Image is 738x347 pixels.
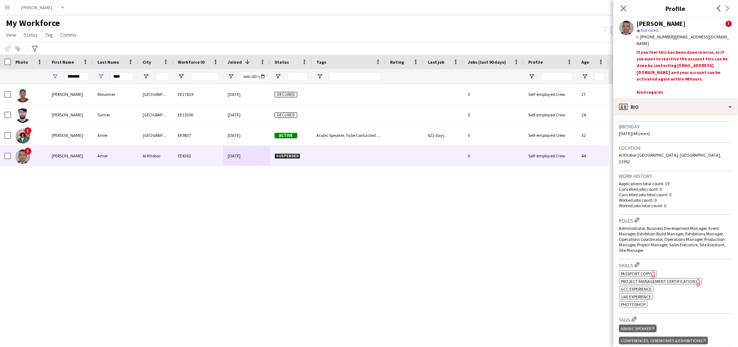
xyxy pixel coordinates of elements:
[275,59,289,65] span: Status
[173,105,223,125] div: EE15300
[138,125,173,145] div: [GEOGRAPHIC_DATA]
[619,181,732,186] p: Applications total count: 19
[637,34,730,46] span: | [EMAIL_ADDRESS][DOMAIN_NAME]
[613,4,738,13] h3: Profile
[15,108,30,123] img: Mohamed Samer
[581,73,588,80] button: Open Filter Menu
[24,127,32,134] span: !
[57,30,80,40] a: Comms
[581,59,589,65] span: Age
[178,59,205,65] span: Workforce ID
[15,59,28,65] span: Photo
[619,225,726,253] span: Administrator, Business Development Manager, Event Manager, Exhibition Build Manager, Exhibitions...
[47,105,93,125] div: [PERSON_NAME]
[173,84,223,104] div: EE17819
[15,129,30,143] img: Mohamed Amer
[312,125,386,145] div: Arabic Speaker, To be Contacted by [PERSON_NAME]
[316,59,326,65] span: Tags
[621,294,651,299] span: UAE Experience
[619,216,732,224] h3: Roles
[6,31,16,38] span: View
[30,44,39,53] app-action-btn: Advanced filters
[619,131,650,136] span: [DATE] (44 years)
[98,73,104,80] button: Open Filter Menu
[619,197,732,203] p: Worked jobs count: 0
[641,27,659,33] span: Not rated
[275,73,281,80] button: Open Filter Menu
[577,125,609,145] div: 32
[65,72,89,81] input: First Name Filter Input
[637,49,728,101] span: If you feel this has been done in error, or if you want to reactive the account this can be done ...
[595,72,605,81] input: Age Filter Input
[621,271,651,276] span: Passport copy
[637,20,686,27] div: [PERSON_NAME]
[611,26,648,34] button: Everyone5,827
[111,72,134,81] input: Last Name Filter Input
[3,30,19,40] a: View
[93,84,138,104] div: Mosamer
[52,73,58,80] button: Open Filter Menu
[524,146,577,166] div: Self-employed Crew
[143,59,151,65] span: City
[228,59,242,65] span: Joined
[138,146,173,166] div: Al Khobar
[47,84,93,104] div: [PERSON_NAME]
[619,145,732,151] h3: Location
[23,31,38,38] span: Status
[577,146,609,166] div: 44
[621,279,696,284] span: Project Management Certification
[463,146,524,166] div: 0
[45,31,53,38] span: Tag
[524,84,577,104] div: Self-employed Crew
[468,59,506,65] span: Jobs (last 90 days)
[15,149,30,164] img: Mohamed Amer
[528,59,543,65] span: Profile
[223,84,270,104] div: [DATE]
[223,105,270,125] div: [DATE]
[228,73,234,80] button: Open Filter Menu
[524,105,577,125] div: Self-employed Crew
[637,47,732,95] div: Suspended by [PERSON_NAME] on [DATE] 15:16:
[390,59,404,65] span: Rating
[288,72,308,81] input: Status Filter Input
[173,125,223,145] div: EE9837
[138,84,173,104] div: [GEOGRAPHIC_DATA]
[15,0,58,15] button: [PERSON_NAME]
[330,72,381,81] input: Tags Filter Input
[275,153,300,159] span: Suspended
[619,152,722,164] span: Al Khobar [GEOGRAPHIC_DATA], [GEOGRAPHIC_DATA], 31952
[15,88,30,102] img: Mohamed Mosamer
[42,30,56,40] a: Tag
[621,286,652,292] span: GCC Experience
[577,84,609,104] div: 27
[316,73,323,80] button: Open Filter Menu
[275,133,297,138] span: Active
[619,337,708,344] div: Conferences, Ceremonies & Exhibitions
[463,105,524,125] div: 0
[619,325,657,332] div: Arabic Speaker
[223,146,270,166] div: [DATE]
[143,73,149,80] button: Open Filter Menu
[619,186,732,192] p: Cancelled jobs count: 0
[47,125,93,145] div: [PERSON_NAME]
[173,146,223,166] div: EE4363
[423,125,463,145] div: 622 days
[93,105,138,125] div: Samer
[60,31,77,38] span: Comms
[93,125,138,145] div: Amer
[138,105,173,125] div: [GEOGRAPHIC_DATA]
[637,34,675,40] span: t. [PHONE_NUMBER]
[528,73,535,80] button: Open Filter Menu
[621,302,646,307] span: Photoshop
[463,125,524,145] div: 0
[191,72,219,81] input: Workforce ID Filter Input
[524,125,577,145] div: Self-employed Crew
[24,148,32,155] span: !
[428,59,444,65] span: Last job
[619,173,732,179] h3: Work history
[93,146,138,166] div: Amer
[619,123,732,130] h3: Birthday
[619,261,732,269] h3: Skills
[6,18,60,29] span: My Workforce
[463,84,524,104] div: 0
